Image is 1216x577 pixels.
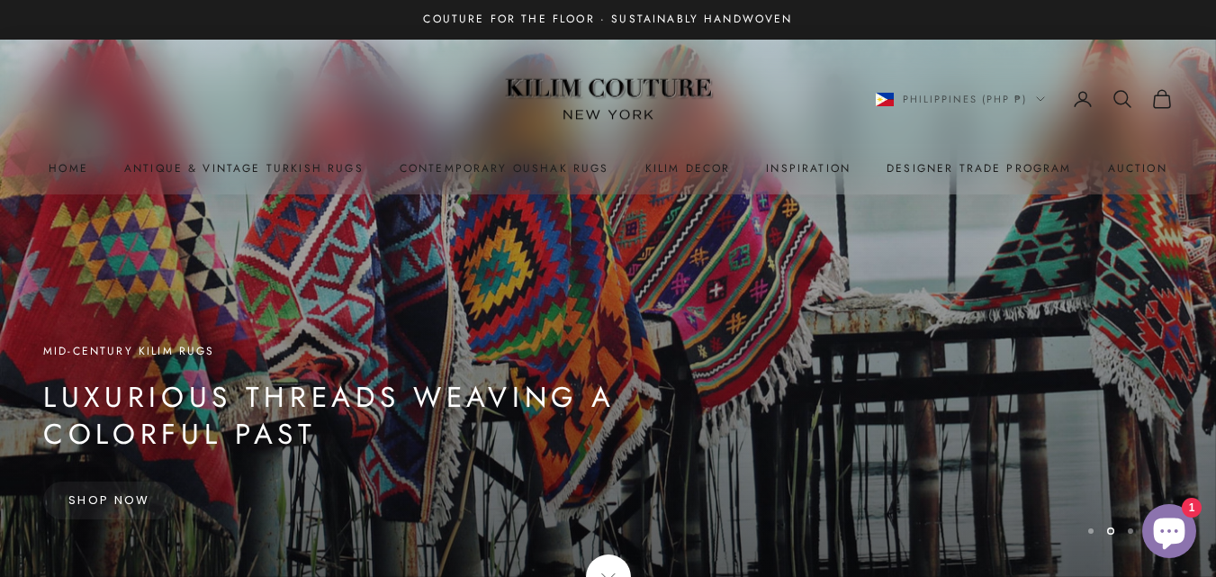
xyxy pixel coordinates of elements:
a: Inspiration [766,159,851,177]
p: Mid-Century Kilim Rugs [43,342,745,360]
button: Change country or currency [876,91,1045,107]
summary: Kilim Decor [645,159,731,177]
nav: Primary navigation [43,159,1173,177]
a: Auction [1108,159,1167,177]
a: Shop Now [43,482,176,519]
a: Home [49,159,88,177]
a: Contemporary Oushak Rugs [400,159,609,177]
inbox-online-store-chat: Shopify online store chat [1137,504,1202,563]
p: Couture for the Floor · Sustainably Handwoven [423,11,792,29]
a: Designer Trade Program [887,159,1072,177]
nav: Secondary navigation [876,88,1173,110]
img: Philippines [876,93,894,106]
span: Philippines (PHP ₱) [903,91,1027,107]
a: Antique & Vintage Turkish Rugs [124,159,364,177]
p: Luxurious Threads Weaving a Colorful Past [43,379,745,453]
img: Logo of Kilim Couture New York [496,57,721,142]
